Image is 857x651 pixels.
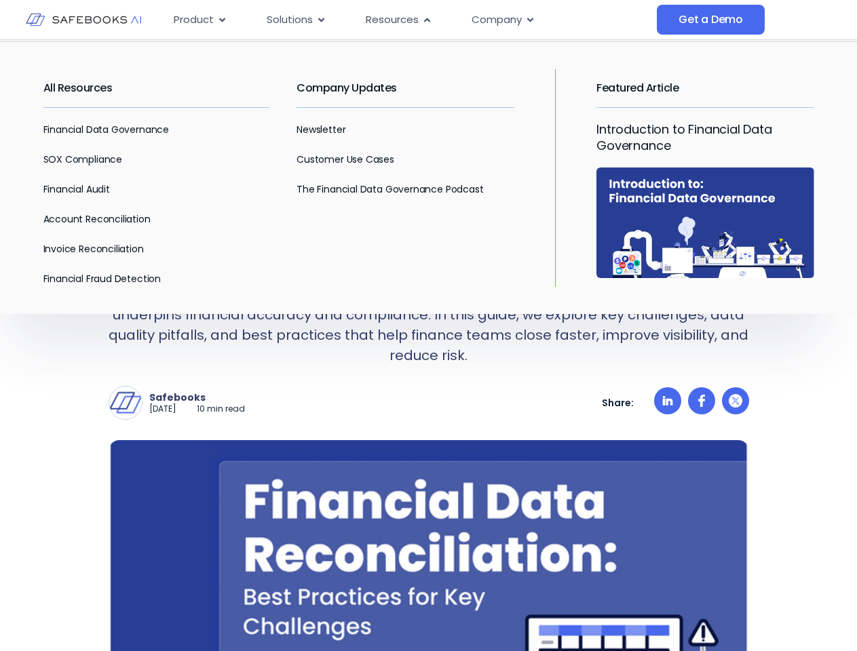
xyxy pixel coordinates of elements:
[109,387,142,419] img: Safebooks
[174,12,214,28] span: Product
[297,123,345,136] a: Newsletter
[43,123,170,136] a: Financial Data Governance
[109,284,749,366] p: Financial data reconciliation is more than matching numbers, it's a strategic control that underp...
[366,12,419,28] span: Resources
[43,272,161,285] a: Financial Fraud Detection
[472,12,522,28] span: Company
[267,12,313,28] span: Solutions
[679,13,743,26] span: Get a Demo
[297,153,394,166] a: Customer Use Cases
[163,7,657,33] div: Menu Toggle
[43,182,110,196] a: Financial Audit
[149,403,176,415] p: [DATE]
[43,153,122,166] a: SOX Compliance
[596,121,772,154] a: Introduction to Financial Data Governance
[297,69,514,107] h2: Company Updates
[596,69,814,107] h2: Featured Article
[43,80,113,96] a: All Resources
[163,7,657,33] nav: Menu
[657,5,765,35] a: Get a Demo
[43,212,151,226] a: Account Reconciliation
[149,391,245,403] p: Safebooks
[43,242,144,256] a: Invoice Reconciliation
[297,182,483,196] a: The Financial Data Governance Podcast
[197,403,245,415] p: 10 min read
[602,397,634,409] p: Share:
